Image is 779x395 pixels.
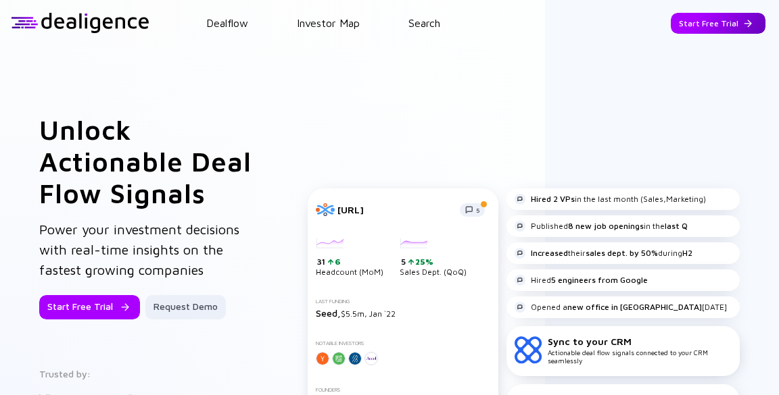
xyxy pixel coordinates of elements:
[548,336,732,347] div: Sync to your CRM
[337,204,452,215] div: [URL]
[414,257,433,267] div: 25%
[568,221,644,231] strong: 8 new job openings
[408,17,440,29] a: Search
[567,302,702,312] strong: new office in [GEOGRAPHIC_DATA]
[515,302,727,313] div: Opened a [DATE]
[515,275,648,286] div: Hired
[515,248,692,259] div: their during
[515,221,688,232] div: Published in the
[206,17,248,29] a: Dealflow
[333,257,341,267] div: 6
[665,221,688,231] strong: last Q
[39,221,239,278] span: Power your investment decisions with real-time insights on the fastest growing companies
[39,113,254,209] h1: Unlock Actionable Deal Flow Signals
[401,257,467,267] div: 5
[39,368,252,379] div: Trusted by:
[316,340,490,346] div: Notable Investors
[531,194,575,204] strong: Hired 2 VPs
[317,257,383,267] div: 31
[515,194,706,205] div: in the last month (Sales,Marketing)
[316,387,490,393] div: Founders
[682,248,692,258] strong: H2
[671,13,765,34] button: Start Free Trial
[297,17,360,29] a: Investor Map
[551,275,648,285] strong: 5 engineers from Google
[39,295,140,319] button: Start Free Trial
[548,336,732,365] div: Actionable deal flow signals connected to your CRM seamlessly
[316,298,490,305] div: Last Funding
[400,238,467,278] div: Sales Dept. (QoQ)
[316,238,383,278] div: Headcount (MoM)
[316,307,341,319] span: Seed,
[531,248,568,258] strong: Increased
[586,248,658,258] strong: sales dept. by 50%
[145,295,226,319] button: Request Demo
[316,307,490,319] div: $5.5m, Jan `22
